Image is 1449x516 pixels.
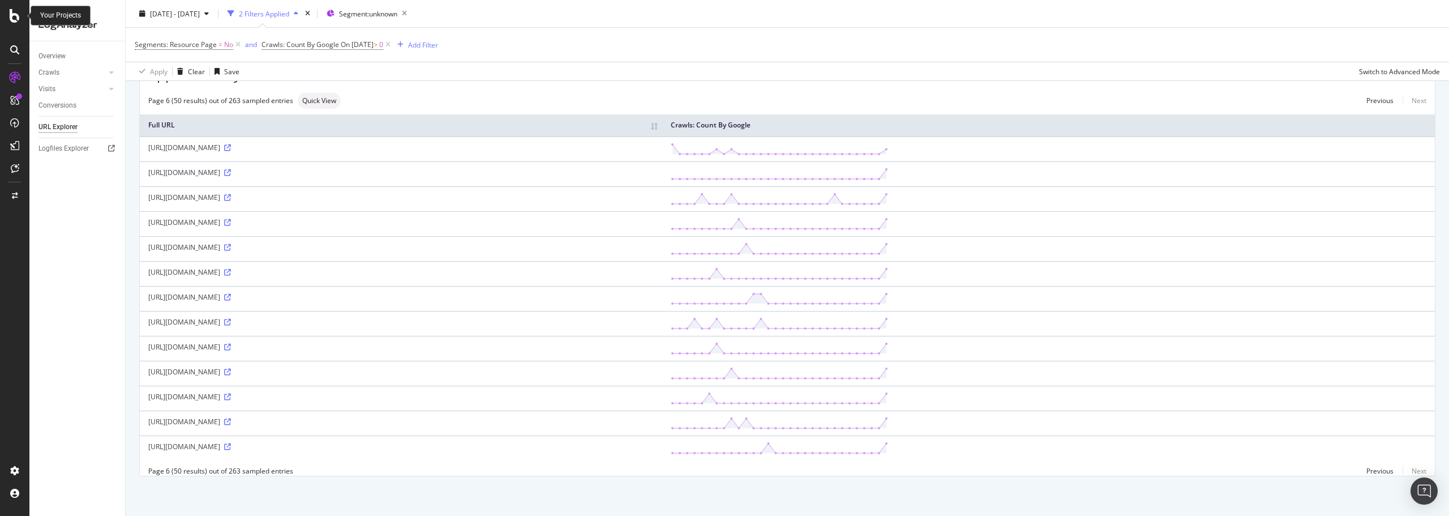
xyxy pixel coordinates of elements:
[38,83,55,95] div: Visits
[38,143,117,155] a: Logfiles Explorer
[379,37,383,53] span: 0
[302,97,336,104] span: Quick View
[148,392,654,402] div: [URL][DOMAIN_NAME]
[303,8,312,19] div: times
[148,267,654,277] div: [URL][DOMAIN_NAME]
[148,193,654,202] div: [URL][DOMAIN_NAME]
[148,292,654,302] div: [URL][DOMAIN_NAME]
[239,8,289,18] div: 2 Filters Applied
[1357,92,1403,109] a: Previous
[38,67,106,79] a: Crawls
[38,50,66,62] div: Overview
[135,40,217,49] span: Segments: Resource Page
[261,40,339,49] span: Crawls: Count By Google
[38,83,106,95] a: Visits
[341,40,374,49] span: On [DATE]
[245,39,257,50] button: and
[210,62,239,80] button: Save
[322,5,411,23] button: Segment:unknown
[148,466,293,476] div: Page 6 (50 results) out of 263 sampled entries
[224,37,233,53] span: No
[38,100,76,112] div: Conversions
[135,5,213,23] button: [DATE] - [DATE]
[408,40,438,49] div: Add Filter
[40,11,81,20] div: Your Projects
[339,8,397,18] span: Segment: unknown
[38,50,117,62] a: Overview
[393,38,438,52] button: Add Filter
[374,40,378,49] span: >
[245,40,257,49] div: and
[148,417,654,427] div: [URL][DOMAIN_NAME]
[173,62,205,80] button: Clear
[1357,463,1403,479] a: Previous
[224,66,239,76] div: Save
[218,40,222,49] span: =
[38,143,89,155] div: Logfiles Explorer
[1354,62,1440,80] button: Switch to Advanced Mode
[150,66,168,76] div: Apply
[148,218,654,227] div: [URL][DOMAIN_NAME]
[38,67,59,79] div: Crawls
[148,367,654,377] div: [URL][DOMAIN_NAME]
[148,143,654,152] div: [URL][DOMAIN_NAME]
[223,5,303,23] button: 2 Filters Applied
[38,100,117,112] a: Conversions
[38,121,117,133] a: URL Explorer
[148,317,654,327] div: [URL][DOMAIN_NAME]
[148,168,654,177] div: [URL][DOMAIN_NAME]
[148,242,654,252] div: [URL][DOMAIN_NAME]
[188,66,205,76] div: Clear
[1411,477,1438,505] div: Open Intercom Messenger
[135,62,168,80] button: Apply
[148,96,293,105] div: Page 6 (50 results) out of 263 sampled entries
[148,342,654,352] div: [URL][DOMAIN_NAME]
[148,442,654,451] div: [URL][DOMAIN_NAME]
[298,93,341,109] div: neutral label
[150,8,200,18] span: [DATE] - [DATE]
[662,114,1435,137] th: Crawls: Count By Google
[140,114,662,137] th: Full URL: activate to sort column ascending
[1359,66,1440,76] div: Switch to Advanced Mode
[38,121,78,133] div: URL Explorer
